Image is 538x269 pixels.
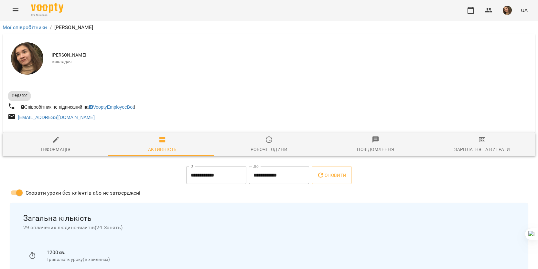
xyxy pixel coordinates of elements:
[8,3,23,18] button: Menu
[11,42,43,75] img: Анастасія Іванова
[31,13,63,17] span: For Business
[23,224,515,231] span: 29 сплачених людино-візитів ( 24 Занять )
[41,145,70,153] div: Інформація
[521,7,528,14] span: UA
[454,145,510,153] div: Зарплатня та Витрати
[47,256,510,263] p: Тривалість уроку(в хвилинах)
[518,4,530,16] button: UA
[357,145,394,153] div: Повідомлення
[47,249,510,256] p: 1200 хв.
[251,145,287,153] div: Робочі години
[317,171,346,179] span: Оновити
[50,24,52,31] li: /
[148,145,177,153] div: Активність
[23,213,515,223] span: Загальна кількість
[18,115,95,120] a: [EMAIL_ADDRESS][DOMAIN_NAME]
[54,24,93,31] p: [PERSON_NAME]
[31,3,63,13] img: Voopty Logo
[89,104,134,110] a: VooptyEmployeeBot
[3,24,535,31] nav: breadcrumb
[503,6,512,15] img: e02786069a979debee2ecc2f3beb162c.jpeg
[52,52,530,59] span: [PERSON_NAME]
[52,59,530,65] span: викладач
[19,102,136,112] div: Співробітник не підписаний на !
[3,24,47,30] a: Мої співробітники
[312,166,351,184] button: Оновити
[26,189,141,197] span: Сховати уроки без клієнтів або не затверджені
[8,93,31,99] span: Педагог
